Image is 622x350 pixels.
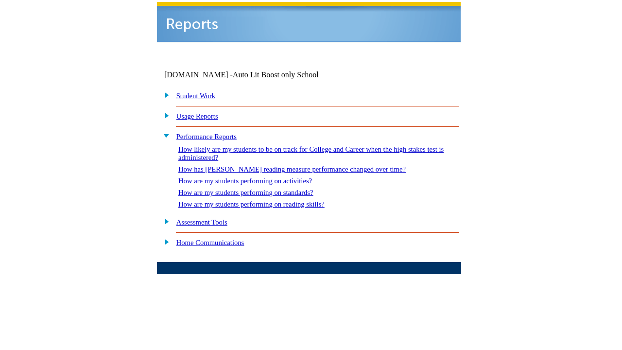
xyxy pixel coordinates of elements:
[176,239,244,246] a: Home Communications
[164,70,343,79] td: [DOMAIN_NAME] -
[159,90,170,99] img: plus.gif
[178,189,313,196] a: How are my students performing on standards?
[159,131,170,140] img: minus.gif
[178,177,312,185] a: How are my students performing on activities?
[176,112,218,120] a: Usage Reports
[159,217,170,226] img: plus.gif
[159,237,170,246] img: plus.gif
[178,200,325,208] a: How are my students performing on reading skills?
[159,111,170,120] img: plus.gif
[178,145,444,161] a: How likely are my students to be on track for College and Career when the high stakes test is adm...
[176,218,227,226] a: Assessment Tools
[178,165,406,173] a: How has [PERSON_NAME] reading measure performance changed over time?
[176,92,215,100] a: Student Work
[157,2,461,42] img: header
[233,70,319,79] nobr: Auto Lit Boost only School
[176,133,237,140] a: Performance Reports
